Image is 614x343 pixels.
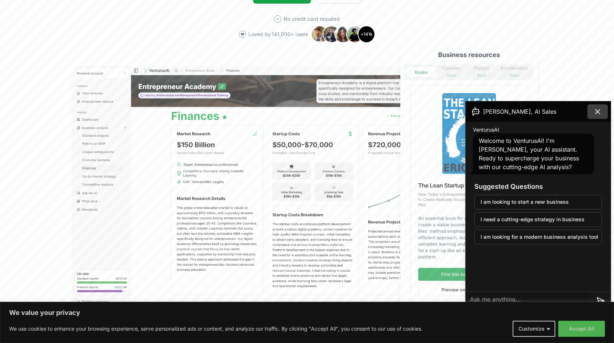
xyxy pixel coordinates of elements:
img: Avatar 4 [346,26,364,43]
button: I am looking to start a new business [474,195,602,209]
h3: Suggested Questions [474,182,602,192]
span: [PERSON_NAME], AI Sales [483,107,556,116]
button: I need a cutting-edge strategy in business [474,212,602,227]
span: Welcome to VenturusAI! I'm [PERSON_NAME], your AI assistant. Ready to supercharge your business w... [479,137,579,171]
p: We value your privacy [9,308,605,317]
span: VenturusAI [473,126,499,133]
p: We use cookies to enhance your browsing experience, serve personalized ads or content, and analyz... [9,324,423,333]
img: Avatar 1 [311,26,329,43]
button: Customize [513,321,555,337]
button: I am looking for a modern business analysis tool [474,230,602,244]
button: Accept All [558,321,605,337]
img: Avatar 3 [334,26,352,43]
img: Avatar 2 [323,26,340,43]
